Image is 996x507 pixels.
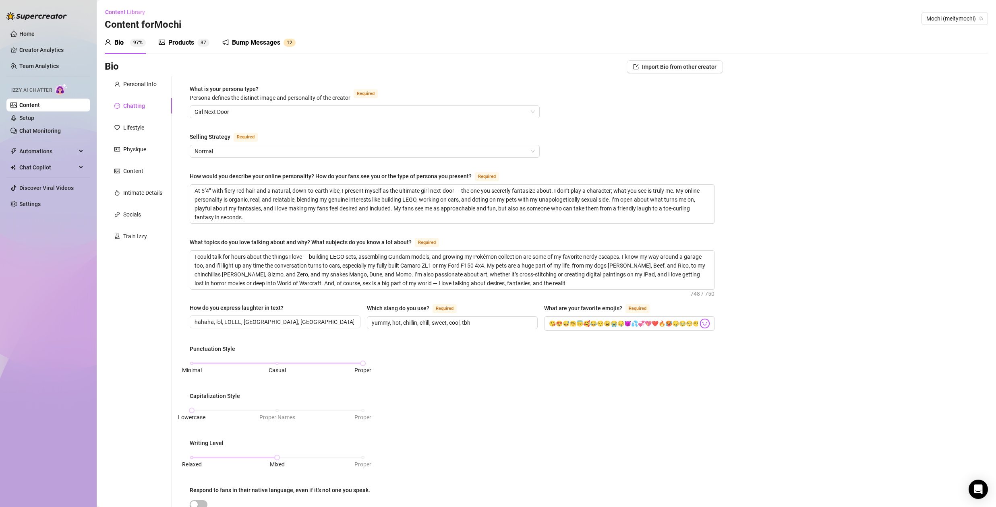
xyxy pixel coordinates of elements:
div: Lifestyle [123,123,144,132]
span: thunderbolt [10,148,17,155]
span: Proper [354,461,371,468]
span: 3 [201,40,203,45]
span: Import Bio from other creator [642,64,716,70]
button: Import Bio from other creator [627,60,723,73]
a: Team Analytics [19,63,59,69]
a: Discover Viral Videos [19,185,74,191]
label: Which slang do you use? [367,303,466,313]
img: logo-BBDzfeDw.svg [6,12,67,20]
a: Setup [19,115,34,121]
span: Proper [354,414,371,420]
img: AI Chatter [55,83,68,95]
span: Required [234,133,258,142]
div: Products [168,38,194,47]
span: link [114,212,120,217]
span: import [633,64,639,70]
img: Chat Copilot [10,165,16,170]
span: Izzy AI Chatter [11,87,52,94]
span: Required [475,172,499,181]
span: idcard [114,146,120,152]
div: Open Intercom Messenger [969,480,988,499]
sup: 97% [130,39,146,47]
a: Creator Analytics [19,43,84,56]
label: What are your favorite emojis? [544,303,658,313]
div: How would you describe your online personality? How do your fans see you or the type of persona y... [190,172,472,181]
label: What topics do you love talking about and why? What subjects do you know a lot about? [190,237,448,247]
span: experiment [114,233,120,239]
input: How do you express laughter in text? [195,317,354,326]
div: Punctuation Style [190,344,235,353]
span: Mixed [270,461,285,468]
span: Relaxed [182,461,202,468]
span: user [114,81,120,87]
label: How do you express laughter in text? [190,303,289,312]
div: Intimate Details [123,188,162,197]
div: Physique [123,145,146,154]
a: Chat Monitoring [19,128,61,134]
label: Respond to fans in their native language, even if it’s not one you speak. [190,486,376,495]
textarea: How would you describe your online personality? How do your fans see you or the type of persona y... [190,185,714,223]
div: Selling Strategy [190,132,230,141]
span: heart [114,125,120,130]
span: What is your persona type? [190,86,350,101]
span: Required [415,238,439,247]
span: 2 [290,40,292,45]
span: Content Library [105,9,145,15]
a: Settings [19,201,41,207]
span: picture [159,39,165,45]
label: Selling Strategy [190,132,267,142]
div: Bio [114,38,124,47]
a: Content [19,102,40,108]
span: user [105,39,111,45]
label: How would you describe your online personality? How do your fans see you or the type of persona y... [190,171,508,181]
span: Automations [19,145,77,158]
h3: Bio [105,60,119,73]
span: Girl Next Door [195,106,535,118]
span: message [114,103,120,109]
div: What topics do you love talking about and why? What subjects do you know a lot about? [190,238,412,247]
div: Chatting [123,101,145,110]
span: 7 [203,40,206,45]
div: Personal Info [123,80,157,89]
div: Writing Level [190,439,224,447]
label: Writing Level [190,439,229,447]
a: Home [19,31,35,37]
span: Normal [195,145,535,157]
button: Content Library [105,6,151,19]
span: notification [222,39,229,45]
span: 1 [287,40,290,45]
label: Punctuation Style [190,344,241,353]
div: Respond to fans in their native language, even if it’s not one you speak. [190,486,370,495]
div: What are your favorite emojis? [544,304,622,313]
sup: 12 [284,39,296,47]
label: Capitalization Style [190,392,246,400]
div: Train Izzy [123,232,147,241]
h3: Content for Mochi [105,19,181,31]
span: Proper Names [259,414,295,420]
input: What are your favorite emojis? [549,318,698,329]
div: Which slang do you use? [367,304,429,313]
div: Socials [123,210,141,219]
div: How do you express laughter in text? [190,303,284,312]
span: Proper [354,367,371,373]
textarea: What topics do you love talking about and why? What subjects do you know a lot about? [190,251,714,289]
span: Required [433,304,457,313]
span: Persona defines the distinct image and personality of the creator [190,95,350,101]
span: team [979,16,984,21]
span: Required [625,304,650,313]
span: Casual [269,367,286,373]
div: Bump Messages [232,38,280,47]
sup: 37 [197,39,209,47]
span: fire [114,190,120,196]
input: Which slang do you use? [372,318,531,327]
span: Minimal [182,367,202,373]
div: Content [123,167,143,175]
span: Mochi (meltymochi) [926,12,983,25]
div: Capitalization Style [190,392,240,400]
span: Lowercase [178,414,205,420]
span: Chat Copilot [19,161,77,174]
span: Required [354,89,378,98]
img: svg%3e [700,318,710,329]
span: picture [114,168,120,174]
